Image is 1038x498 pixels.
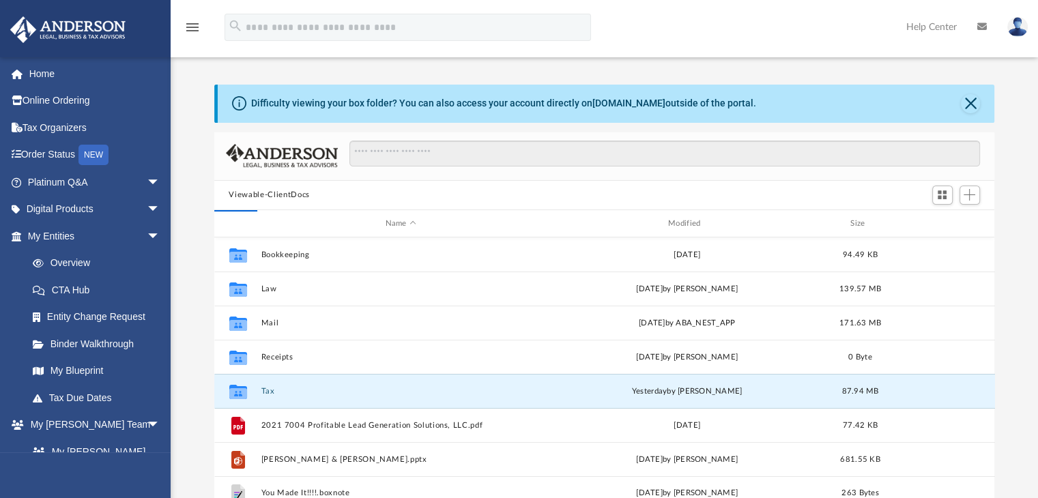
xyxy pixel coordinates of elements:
i: search [228,18,243,33]
div: Size [833,218,887,230]
span: arrow_drop_down [147,411,174,439]
a: My [PERSON_NAME] Teamarrow_drop_down [10,411,174,439]
div: by [PERSON_NAME] [547,385,826,398]
div: by [PERSON_NAME] [547,283,826,295]
span: arrow_drop_down [147,196,174,224]
a: [DOMAIN_NAME] [592,98,665,108]
span: yesterday [631,387,666,395]
button: Switch to Grid View [932,186,953,205]
span: [DATE] [638,319,665,327]
span: 263 Bytes [841,490,878,497]
span: 139.57 MB [839,285,880,293]
button: Receipts [261,353,540,362]
div: NEW [78,145,109,165]
button: Law [261,284,540,293]
a: My [PERSON_NAME] Team [19,438,167,482]
button: Add [960,186,980,205]
button: Mail [261,319,540,327]
span: [DATE] [636,285,663,293]
div: [DATE] by [PERSON_NAME] [547,454,826,466]
a: Home [10,60,181,87]
div: [DATE] [547,249,826,261]
button: Bookkeeping [261,250,540,259]
span: 0 Byte [848,353,872,361]
span: 77.42 KB [842,422,877,429]
a: My Blueprint [19,357,174,385]
span: arrow_drop_down [147,169,174,196]
div: id [220,218,254,230]
a: Tax Organizers [10,114,181,141]
a: Order StatusNEW [10,141,181,169]
a: Binder Walkthrough [19,330,181,357]
span: 171.63 MB [839,319,880,327]
a: menu [184,26,201,35]
img: User Pic [1007,17,1028,37]
a: My Entitiesarrow_drop_down [10,222,181,250]
button: You Made It!!!!.boxnote [261,489,540,498]
button: Close [961,94,980,113]
img: Anderson Advisors Platinum Portal [6,16,130,43]
div: Difficulty viewing your box folder? You can also access your account directly on outside of the p... [251,96,756,111]
input: Search files and folders [349,141,979,166]
a: Platinum Q&Aarrow_drop_down [10,169,181,196]
div: id [893,218,989,230]
span: 681.55 KB [840,456,880,463]
span: 87.94 MB [841,387,878,395]
a: Digital Productsarrow_drop_down [10,196,181,223]
span: 94.49 KB [842,251,877,259]
button: 2021 7004 Profitable Lead Generation Solutions, LLC.pdf [261,421,540,430]
a: Tax Due Dates [19,384,181,411]
span: arrow_drop_down [147,222,174,250]
a: CTA Hub [19,276,181,304]
i: menu [184,19,201,35]
a: Overview [19,250,181,277]
button: [PERSON_NAME] & [PERSON_NAME].pptx [261,455,540,464]
a: Online Ordering [10,87,181,115]
a: Entity Change Request [19,304,181,331]
div: [DATE] by [PERSON_NAME] [547,351,826,364]
div: [DATE] [547,420,826,432]
button: Viewable-ClientDocs [229,189,309,201]
div: by ABA_NEST_APP [547,317,826,329]
div: Name [260,218,540,230]
button: Tax [261,387,540,396]
div: Modified [547,218,827,230]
